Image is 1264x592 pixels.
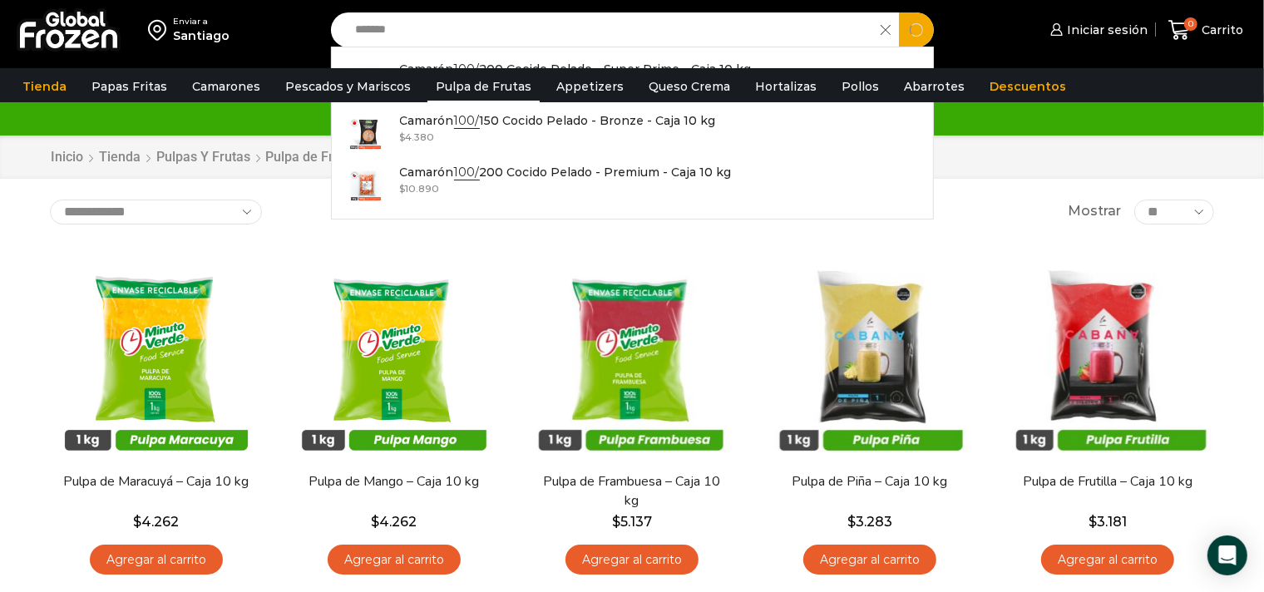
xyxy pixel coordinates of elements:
strong: 100/ [454,62,480,77]
a: Agregar al carrito: “Pulpa de Frutilla - Caja 10 kg” [1041,545,1174,575]
a: Pulpa de Piña – Caja 10 kg [774,472,965,491]
a: 0 Carrito [1164,11,1247,50]
a: Pulpa de Frutas [427,71,540,102]
span: $ [400,131,406,143]
bdi: 4.262 [134,514,180,530]
a: Papas Fritas [83,71,175,102]
bdi: 5.137 [612,514,652,530]
p: Camarón 200 Cocido Pelado - Super Prime - Caja 10 kg [400,60,752,78]
span: $ [134,514,142,530]
a: Camarón100/150 Cocido Pelado - Bronze - Caja 10 kg $4.380 [332,107,933,159]
a: Iniciar sesión [1046,13,1148,47]
a: Pescados y Mariscos [277,71,419,102]
div: Santiago [173,27,230,44]
bdi: 3.181 [1089,514,1127,530]
span: $ [612,514,620,530]
a: Tienda [98,148,141,167]
span: Mostrar [1069,202,1122,221]
bdi: 3.283 [847,514,892,530]
button: Search button [899,12,934,47]
div: Open Intercom Messenger [1207,535,1247,575]
bdi: 10.890 [400,182,440,195]
bdi: 4.262 [372,514,417,530]
h1: Pulpa de Frutas [265,149,359,165]
a: Agregar al carrito: “Pulpa de Mango - Caja 10 kg” [328,545,461,575]
img: address-field-icon.svg [148,16,173,44]
a: Agregar al carrito: “Pulpa de Maracuyá - Caja 10 kg” [90,545,223,575]
select: Pedido de la tienda [50,200,262,224]
bdi: 4.380 [400,131,435,143]
a: Appetizers [548,71,632,102]
span: $ [400,182,406,195]
nav: Breadcrumb [50,148,359,167]
span: Carrito [1197,22,1243,38]
p: Camarón 200 Cocido Pelado - Premium - Caja 10 kg [400,163,732,181]
a: Pulpa de Frutilla – Caja 10 kg [1012,472,1203,491]
div: Enviar a [173,16,230,27]
a: Agregar al carrito: “Pulpa de Piña - Caja 10 kg” [803,545,936,575]
a: Camarón100/200 Cocido Pelado - Super Prime - Caja 10 kg $13.390 [332,56,933,107]
p: Camarón 150 Cocido Pelado - Bronze - Caja 10 kg [400,111,716,130]
a: Pulpas y Frutas [156,148,251,167]
strong: 100/ [454,165,480,180]
strong: 100/ [454,113,480,129]
a: Queso Crema [640,71,738,102]
a: Inicio [50,148,84,167]
span: 0 [1184,17,1197,31]
span: $ [847,514,856,530]
span: $ [372,514,380,530]
a: Pulpa de Frambuesa – Caja 10 kg [536,472,728,511]
a: Hortalizas [747,71,825,102]
a: Camarones [184,71,269,102]
a: Abarrotes [896,71,973,102]
a: Agregar al carrito: “Pulpa de Frambuesa - Caja 10 kg” [565,545,699,575]
a: Camarón100/200 Cocido Pelado - Premium - Caja 10 kg $10.890 [332,159,933,210]
a: Pollos [833,71,887,102]
a: Descuentos [981,71,1074,102]
a: Tienda [14,71,75,102]
a: Pulpa de Mango – Caja 10 kg [299,472,490,491]
span: Iniciar sesión [1063,22,1148,38]
a: Pulpa de Maracuyá – Caja 10 kg [61,472,252,491]
span: $ [1089,514,1097,530]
